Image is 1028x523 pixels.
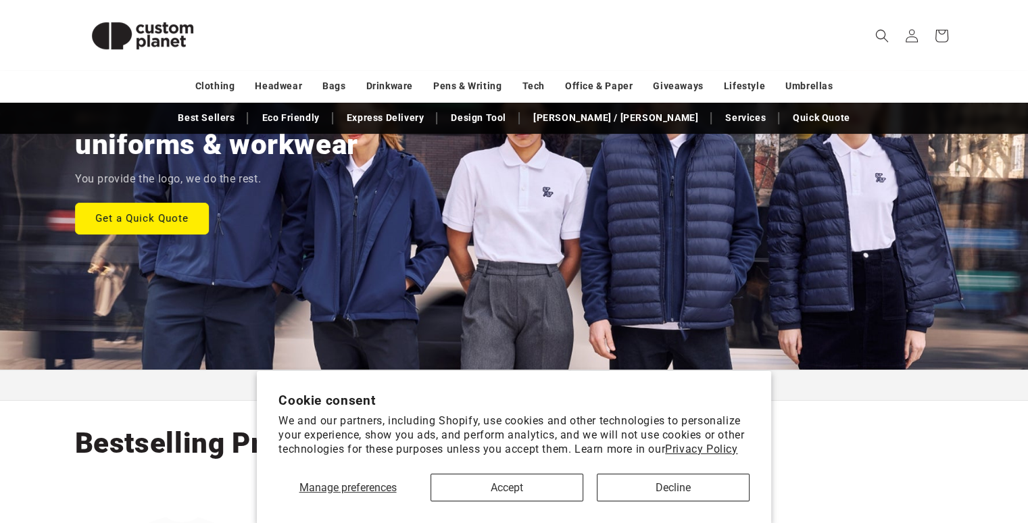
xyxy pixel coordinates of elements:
[299,481,397,494] span: Manage preferences
[278,414,750,456] p: We and our partners, including Shopify, use cookies and other technologies to personalize your ex...
[75,5,210,66] img: Custom Planet
[565,74,633,98] a: Office & Paper
[75,425,431,462] h2: Bestselling Printed Merch.
[366,74,413,98] a: Drinkware
[431,474,583,501] button: Accept
[718,106,773,130] a: Services
[429,370,459,400] button: Previous slide
[527,106,705,130] a: [PERSON_NAME] / [PERSON_NAME]
[433,74,501,98] a: Pens & Writing
[255,106,326,130] a: Eco Friendly
[786,106,857,130] a: Quick Quote
[75,126,358,163] h2: uniforms & workwear
[340,106,431,130] a: Express Delivery
[322,74,345,98] a: Bags
[195,74,235,98] a: Clothing
[724,74,765,98] a: Lifestyle
[444,106,513,130] a: Design Tool
[785,74,833,98] a: Umbrellas
[75,170,261,189] p: You provide the logo, we do the rest.
[171,106,241,130] a: Best Sellers
[597,474,750,501] button: Decline
[867,21,897,51] summary: Search
[278,474,417,501] button: Manage preferences
[536,370,566,400] button: Next slide
[75,202,209,234] a: Get a Quick Quote
[653,74,703,98] a: Giveaways
[665,443,737,455] a: Privacy Policy
[255,74,302,98] a: Headwear
[570,370,599,400] button: Pause slideshow
[522,74,544,98] a: Tech
[960,458,1028,523] iframe: Chat Widget
[278,393,750,408] h2: Cookie consent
